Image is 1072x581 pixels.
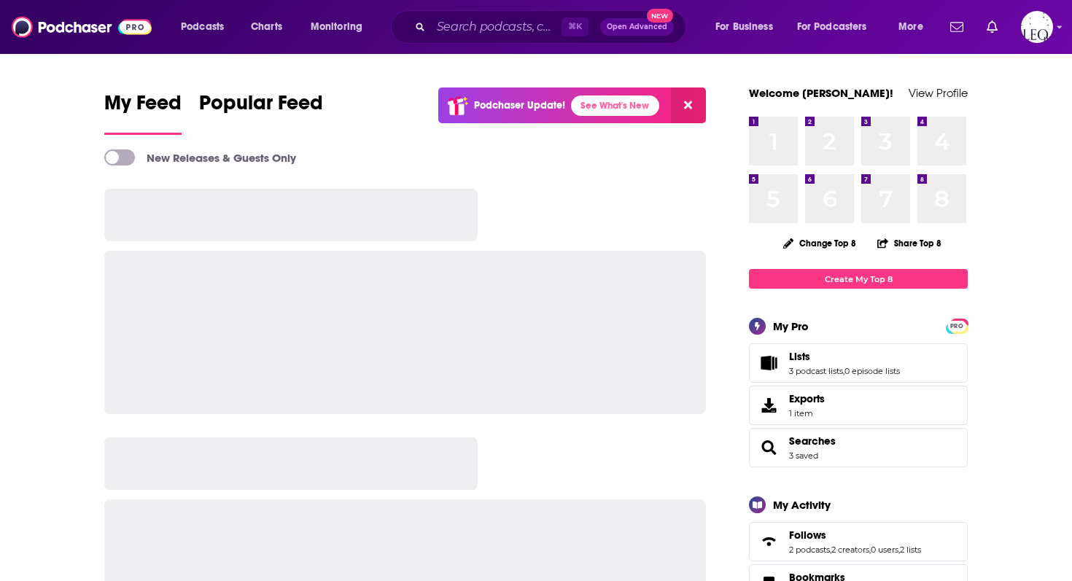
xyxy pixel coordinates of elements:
a: 2 creators [831,545,869,555]
span: Popular Feed [199,90,323,124]
span: Exports [754,395,783,416]
span: Lists [789,350,810,363]
span: , [843,366,844,376]
a: 2 podcasts [789,545,830,555]
span: For Business [715,17,773,37]
button: open menu [888,15,941,39]
a: Searches [789,434,836,448]
a: Follows [754,531,783,552]
p: Podchaser Update! [474,99,565,112]
a: Charts [241,15,291,39]
span: Open Advanced [607,23,667,31]
span: Exports [789,392,825,405]
a: Show notifications dropdown [981,15,1003,39]
a: New Releases & Guests Only [104,149,296,165]
span: Searches [749,428,968,467]
div: My Activity [773,498,831,512]
a: View Profile [909,86,968,100]
a: Exports [749,386,968,425]
span: Logged in as LeoPR [1021,11,1053,43]
span: Follows [749,522,968,561]
a: 2 lists [900,545,921,555]
button: open menu [171,15,243,39]
span: Lists [749,343,968,383]
a: Follows [789,529,921,542]
a: Show notifications dropdown [944,15,969,39]
button: open menu [788,15,888,39]
span: PRO [948,321,966,332]
span: ⌘ K [562,17,589,36]
a: Lists [754,353,783,373]
a: Welcome [PERSON_NAME]! [749,86,893,100]
div: Search podcasts, credits, & more... [405,10,700,44]
a: Searches [754,437,783,458]
a: Lists [789,350,900,363]
span: New [647,9,673,23]
span: 1 item [789,408,825,418]
span: Charts [251,17,282,37]
span: , [898,545,900,555]
button: Open AdvancedNew [600,18,674,36]
button: Change Top 8 [774,234,865,252]
a: 3 podcast lists [789,366,843,376]
a: 3 saved [789,451,818,461]
div: My Pro [773,319,809,333]
button: open menu [705,15,791,39]
img: Podchaser - Follow, Share and Rate Podcasts [12,13,152,41]
span: , [869,545,871,555]
button: Share Top 8 [877,229,942,257]
a: Popular Feed [199,90,323,135]
button: Show profile menu [1021,11,1053,43]
span: Podcasts [181,17,224,37]
a: 0 users [871,545,898,555]
span: , [830,545,831,555]
a: 0 episode lists [844,366,900,376]
a: Create My Top 8 [749,269,968,289]
button: open menu [300,15,381,39]
span: For Podcasters [797,17,867,37]
span: More [898,17,923,37]
span: Follows [789,529,826,542]
span: My Feed [104,90,182,124]
img: User Profile [1021,11,1053,43]
a: PRO [948,320,966,331]
a: See What's New [571,95,659,116]
span: Monitoring [311,17,362,37]
a: My Feed [104,90,182,135]
input: Search podcasts, credits, & more... [431,15,562,39]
